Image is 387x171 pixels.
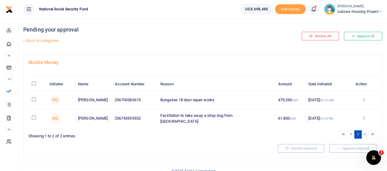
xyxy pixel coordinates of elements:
li: M [5,50,13,61]
span: Collins Oduka [50,94,61,105]
small: [PERSON_NAME] [337,4,382,9]
td: Bungalow 18 door repair works [157,91,275,109]
small: 09:10 AM [320,99,333,102]
a: profile-user [PERSON_NAME] Lubowa Housing Project [324,4,382,15]
th: Account Number: activate to sort column ascending [111,78,157,91]
span: Lubowa Housing Project [337,9,382,14]
button: Approve all [344,32,382,40]
th: : activate to sort column descending [28,78,46,91]
span: Add money [275,4,306,14]
td: [DATE] [305,91,351,109]
iframe: Intercom live chat [366,150,381,165]
th: Date Initiated: activate to sort column ascending [305,78,351,91]
h4: Mobile Money [28,59,377,66]
div: Showing 1 to 2 of 2 entries [28,130,200,139]
img: logo-small [6,6,13,13]
button: Decline All [302,32,339,40]
td: [PERSON_NAME] [75,91,111,109]
a: UGX 698,485 [240,4,273,15]
span: National Social Security Fund [37,6,91,12]
th: Initiator: activate to sort column ascending [46,78,75,91]
td: 479,350 [274,91,305,109]
li: Toup your wallet [275,4,306,14]
th: Name: activate to sort column ascending [75,78,111,91]
li: Ac [5,74,13,84]
a: Add money [275,6,306,11]
span: UGX 698,485 [245,6,268,12]
a: logo-small logo-large logo-large [6,7,13,11]
td: 61,800 [274,109,305,128]
img: profile-user [324,4,335,15]
a: Back to categories [22,35,261,46]
a: 1 [354,130,362,139]
li: M [5,125,13,135]
td: 256743595552 [111,109,157,128]
small: 03:25 PM [320,117,333,120]
td: Facilitation to take away a stray dog from [GEOGRAPHIC_DATA] [157,109,275,128]
th: Reason: activate to sort column ascending [157,78,275,91]
small: UGX [292,99,298,102]
th: Amount: activate to sort column ascending [274,78,305,91]
h4: Pending your approval [23,26,261,33]
small: UGX [290,117,296,120]
td: [PERSON_NAME] [75,109,111,128]
th: Action: activate to sort column ascending [351,78,377,91]
span: Collins Oduka [50,113,61,124]
td: 256700583673 [111,91,157,109]
span: 1 [379,150,384,155]
td: [DATE] [305,109,351,128]
li: Wallet ballance [238,4,275,15]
